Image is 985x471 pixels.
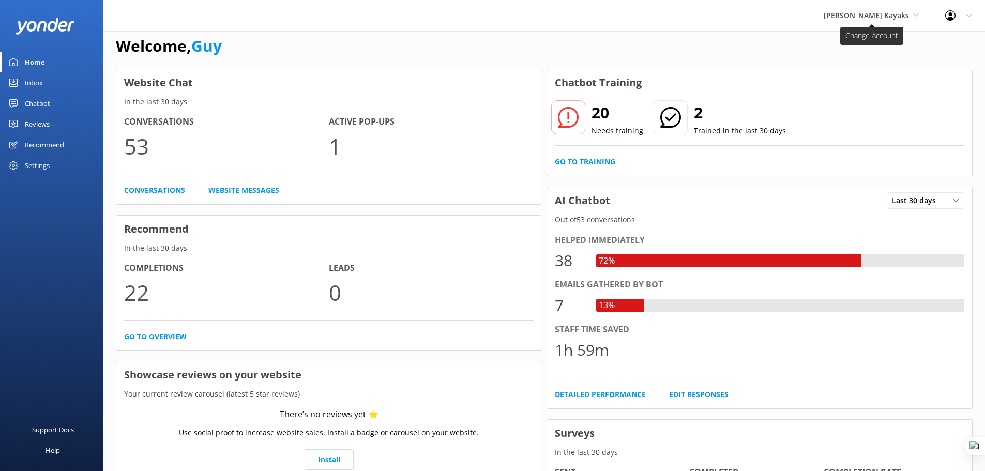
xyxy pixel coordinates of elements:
[116,96,542,108] p: In the last 30 days
[547,214,973,225] p: Out of 53 conversations
[555,234,965,247] div: Helped immediately
[596,254,617,268] div: 72%
[124,129,329,163] p: 53
[329,262,534,275] h4: Leads
[305,449,354,470] a: Install
[555,338,609,362] div: 1h 59m
[124,275,329,310] p: 22
[25,52,45,72] div: Home
[555,293,586,318] div: 7
[329,129,534,163] p: 1
[179,427,479,438] p: Use social proof to increase website sales. Install a badge or carousel on your website.
[280,408,378,421] div: There’s no reviews yet ⭐
[116,388,542,400] p: Your current review carousel (latest 5 star reviews)
[25,155,50,176] div: Settings
[824,10,909,20] span: [PERSON_NAME] Kayaks
[124,185,185,196] a: Conversations
[547,447,973,458] p: In the last 30 days
[116,34,222,58] h1: Welcome,
[116,242,542,254] p: In the last 30 days
[592,100,643,125] h2: 20
[694,125,786,136] p: Trained in the last 30 days
[547,420,973,447] h3: Surveys
[32,419,74,440] div: Support Docs
[46,440,60,461] div: Help
[124,115,329,129] h4: Conversations
[547,69,649,96] h3: Chatbot Training
[592,125,643,136] p: Needs training
[191,35,222,56] a: Guy
[555,248,586,273] div: 38
[694,100,786,125] h2: 2
[25,114,50,134] div: Reviews
[116,361,542,388] h3: Showcase reviews on your website
[25,134,64,155] div: Recommend
[596,299,617,312] div: 13%
[25,72,43,93] div: Inbox
[124,262,329,275] h4: Completions
[555,156,615,168] a: Go to Training
[547,187,618,214] h3: AI Chatbot
[116,69,542,96] h3: Website Chat
[329,275,534,310] p: 0
[329,115,534,129] h4: Active Pop-ups
[208,185,279,196] a: Website Messages
[555,323,965,337] div: Staff time saved
[124,331,187,342] a: Go to overview
[116,216,542,242] h3: Recommend
[669,389,729,400] a: Edit Responses
[16,18,75,35] img: yonder-white-logo.png
[555,278,965,292] div: Emails gathered by bot
[25,93,50,114] div: Chatbot
[892,195,942,206] span: Last 30 days
[555,389,646,400] a: Detailed Performance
